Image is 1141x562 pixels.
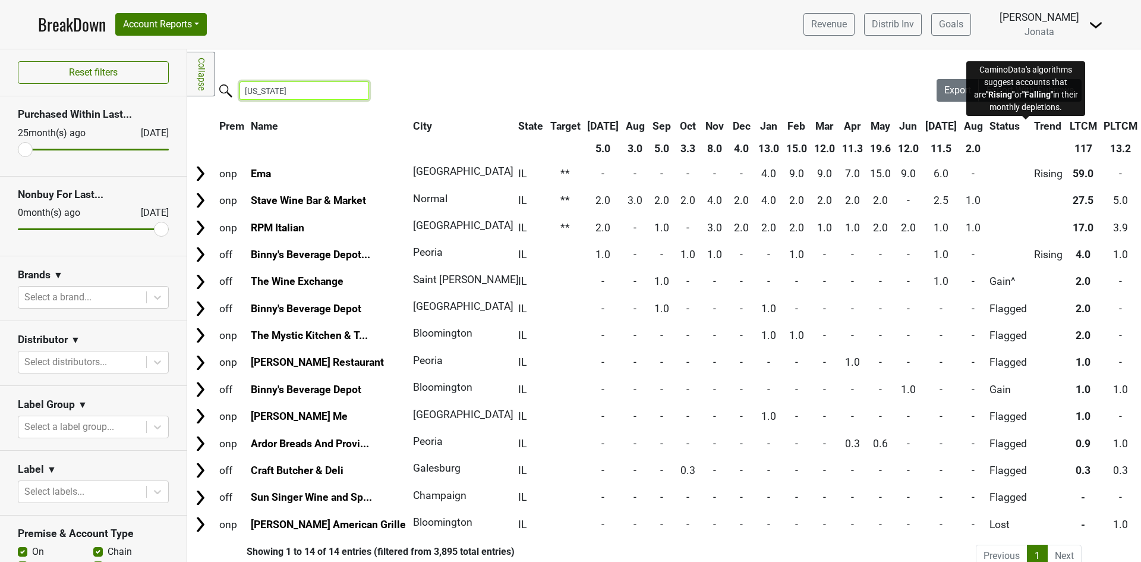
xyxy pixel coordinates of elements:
img: Arrow right [191,326,209,344]
span: Name [251,120,278,132]
span: - [972,249,975,260]
th: 8.0 [702,138,727,159]
span: 2.0 [901,222,916,234]
span: - [601,384,604,395]
span: - [633,168,636,180]
h3: Brands [18,269,51,281]
span: - [823,249,826,260]
span: 2.0 [789,222,804,234]
td: Flagged [987,296,1030,321]
span: - [851,384,854,395]
span: - [633,249,636,260]
span: [GEOGRAPHIC_DATA] [413,165,513,177]
span: 2.0 [873,194,888,206]
span: 1.0 [1076,356,1090,368]
th: 12.0 [895,138,922,159]
td: off [216,296,247,321]
span: IL [518,194,527,206]
th: City: activate to sort column ascending [410,115,508,137]
span: - [660,356,663,368]
th: Name: activate to sort column ascending [248,115,409,137]
img: Arrow right [191,407,209,425]
td: onp [216,215,247,240]
h3: Purchased Within Last... [18,108,169,121]
span: - [879,249,882,260]
span: 27.5 [1073,194,1093,206]
th: 13.2 [1101,138,1140,159]
span: - [795,275,798,287]
span: 9.0 [817,168,832,180]
span: - [633,222,636,234]
span: - [686,275,689,287]
span: - [713,329,716,341]
span: - [823,384,826,395]
span: 4.0 [761,168,776,180]
span: Peoria [413,354,443,366]
span: - [940,356,943,368]
span: - [660,329,663,341]
span: 2.0 [680,194,695,206]
span: - [713,303,716,315]
a: Binny's Beverage Depot [251,303,361,315]
span: - [907,303,910,315]
span: - [767,249,770,260]
a: The Wine Exchange [251,275,343,287]
th: Trend: activate to sort column ascending [1031,115,1066,137]
span: - [851,249,854,260]
span: 2.0 [595,222,610,234]
span: 6.0 [934,168,948,180]
span: 1.0 [966,222,981,234]
h3: Label [18,463,44,476]
span: [GEOGRAPHIC_DATA] [413,300,513,312]
th: 11.3 [839,138,866,159]
span: 59.0 [1073,168,1093,180]
span: - [795,356,798,368]
span: 7.0 [845,168,860,180]
span: - [740,384,743,395]
span: Prem [219,120,244,132]
span: - [767,275,770,287]
td: onp [216,188,247,214]
span: - [823,356,826,368]
img: Arrow right [191,300,209,318]
span: 1.0 [680,249,695,260]
a: The Mystic Kitchen & T... [251,329,368,341]
span: 2.0 [817,194,832,206]
img: Arrow right [191,354,209,372]
span: IL [518,222,527,234]
span: - [740,168,743,180]
span: - [879,275,882,287]
td: onp [216,350,247,375]
td: Flagged [987,350,1030,375]
a: Binny's Beverage Depot... [251,249,370,260]
th: Jul: activate to sort column ascending [584,115,622,137]
span: - [767,384,770,395]
span: - [740,275,743,287]
span: 1.0 [1076,384,1090,395]
th: Jun: activate to sort column ascending [895,115,922,137]
span: - [972,275,975,287]
span: Trend [1034,120,1061,132]
div: [DATE] [130,126,169,140]
span: 1.0 [817,222,832,234]
span: - [686,410,689,422]
a: [PERSON_NAME] Restaurant [251,356,384,368]
span: 1.0 [789,329,804,341]
span: [GEOGRAPHIC_DATA] [413,219,513,231]
span: 1.0 [761,329,776,341]
a: BreakDown [38,12,106,37]
span: - [879,384,882,395]
th: Target: activate to sort column ascending [547,115,584,137]
img: Dropdown Menu [1089,18,1103,32]
span: IL [518,168,527,180]
span: - [767,356,770,368]
a: Collapse [187,52,215,96]
span: 2.0 [734,194,749,206]
span: LTCM [1070,120,1097,132]
img: Arrow right [191,191,209,209]
th: 15.0 [783,138,810,159]
span: - [686,356,689,368]
span: ▼ [71,333,80,347]
span: 2.5 [934,194,948,206]
button: Reset filters [18,61,169,84]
